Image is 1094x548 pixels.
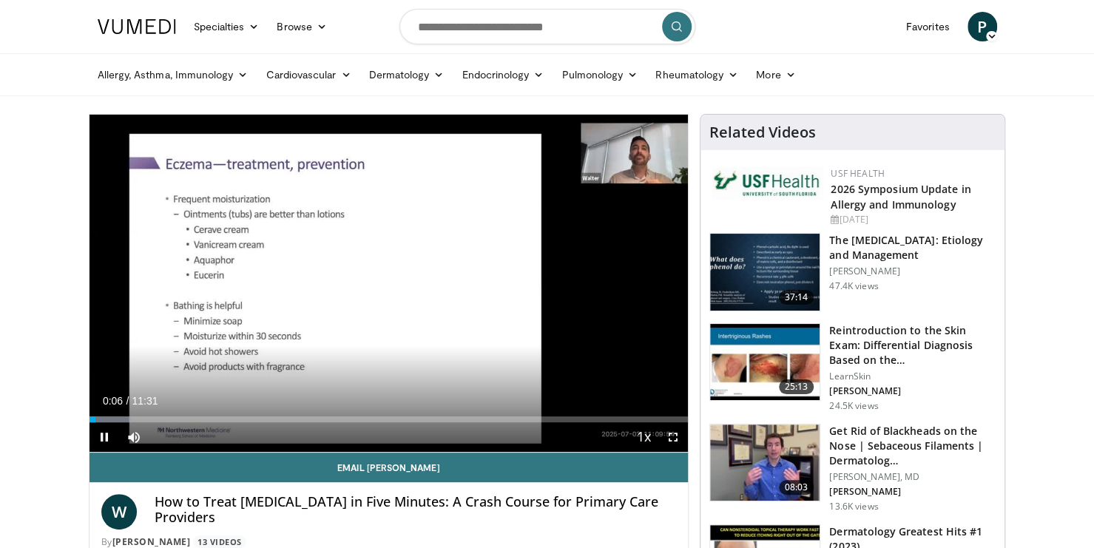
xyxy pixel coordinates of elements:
p: [PERSON_NAME] [829,486,996,498]
a: Allergy, Asthma, Immunology [89,60,257,89]
p: [PERSON_NAME] [829,385,996,397]
a: More [747,60,804,89]
div: [DATE] [831,213,993,226]
h4: Related Videos [709,124,816,141]
a: W [101,494,137,530]
a: Specialties [185,12,269,41]
h3: Get Rid of Blackheads on the Nose | Sebaceous Filaments | Dermatolog… [829,424,996,468]
a: Rheumatology [646,60,747,89]
button: Fullscreen [658,422,688,452]
button: Pause [90,422,119,452]
p: 24.5K views [829,400,878,412]
p: 13.6K views [829,501,878,513]
p: 47.4K views [829,280,878,292]
a: 08:03 Get Rid of Blackheads on the Nose | Sebaceous Filaments | Dermatolog… [PERSON_NAME], MD [PE... [709,424,996,513]
button: Mute [119,422,149,452]
h3: Reintroduction to the Skin Exam: Differential Diagnosis Based on the… [829,323,996,368]
a: 25:13 Reintroduction to the Skin Exam: Differential Diagnosis Based on the… LearnSkin [PERSON_NAM... [709,323,996,412]
input: Search topics, interventions [399,9,695,44]
h4: How to Treat [MEDICAL_DATA] in Five Minutes: A Crash Course for Primary Care Providers [155,494,677,526]
img: 6ba8804a-8538-4002-95e7-a8f8012d4a11.png.150x105_q85_autocrop_double_scale_upscale_version-0.2.jpg [712,167,823,200]
a: Email [PERSON_NAME] [90,453,689,482]
video-js: Video Player [90,115,689,453]
button: Playback Rate [629,422,658,452]
h3: The [MEDICAL_DATA]: Etiology and Management [829,233,996,263]
a: 37:14 The [MEDICAL_DATA]: Etiology and Management [PERSON_NAME] 47.4K views [709,233,996,311]
span: 08:03 [779,480,814,495]
span: 11:31 [132,395,158,407]
a: USF Health [831,167,885,180]
p: [PERSON_NAME], MD [829,471,996,483]
img: 022c50fb-a848-4cac-a9d8-ea0906b33a1b.150x105_q85_crop-smart_upscale.jpg [710,324,820,401]
img: VuMedi Logo [98,19,176,34]
span: / [126,395,129,407]
a: Favorites [897,12,959,41]
div: Progress Bar [90,416,689,422]
a: 13 Videos [193,535,247,548]
img: c5af237d-e68a-4dd3-8521-77b3daf9ece4.150x105_q85_crop-smart_upscale.jpg [710,234,820,311]
p: [PERSON_NAME] [829,265,996,277]
p: LearnSkin [829,371,996,382]
span: 37:14 [779,290,814,305]
a: Dermatology [360,60,453,89]
a: 2026 Symposium Update in Allergy and Immunology [831,182,970,212]
a: Browse [268,12,336,41]
span: 25:13 [779,379,814,394]
a: [PERSON_NAME] [112,535,191,548]
a: Pulmonology [553,60,646,89]
a: Endocrinology [453,60,553,89]
img: 54dc8b42-62c8-44d6-bda4-e2b4e6a7c56d.150x105_q85_crop-smart_upscale.jpg [710,424,820,501]
a: P [968,12,997,41]
span: 0:06 [103,395,123,407]
a: Cardiovascular [257,60,359,89]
